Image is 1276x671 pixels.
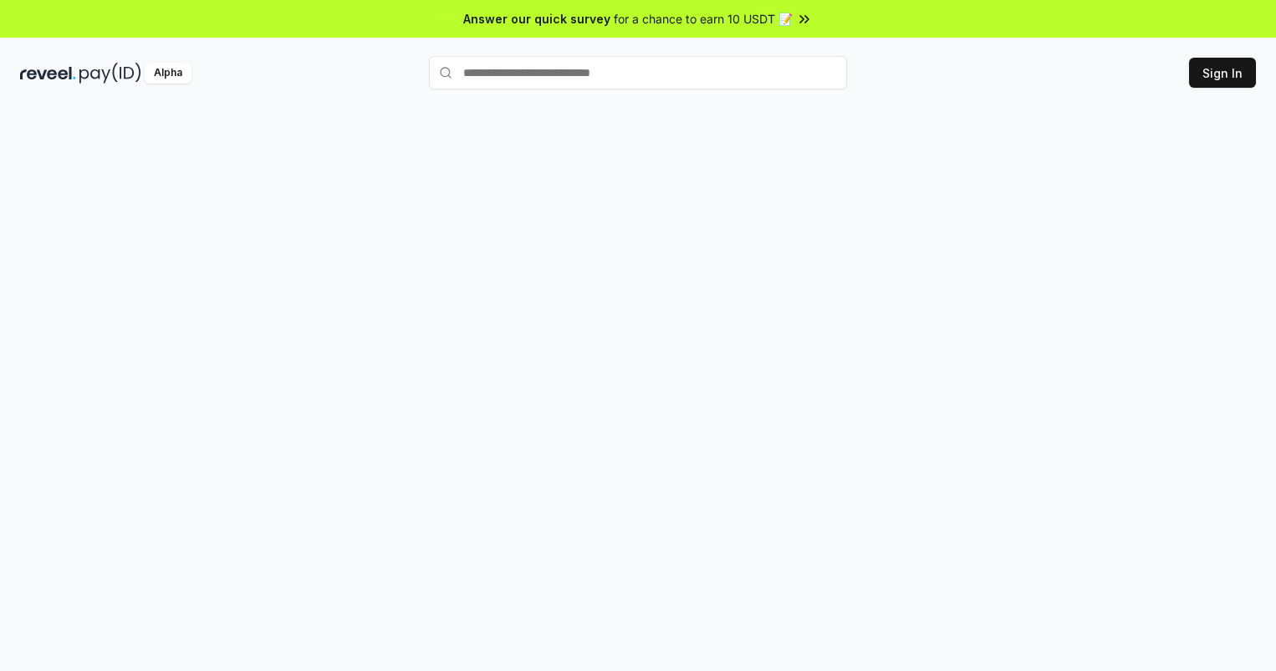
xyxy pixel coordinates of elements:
button: Sign In [1189,58,1256,88]
span: for a chance to earn 10 USDT 📝 [614,10,793,28]
img: reveel_dark [20,63,76,84]
img: pay_id [79,63,141,84]
div: Alpha [145,63,191,84]
span: Answer our quick survey [463,10,610,28]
